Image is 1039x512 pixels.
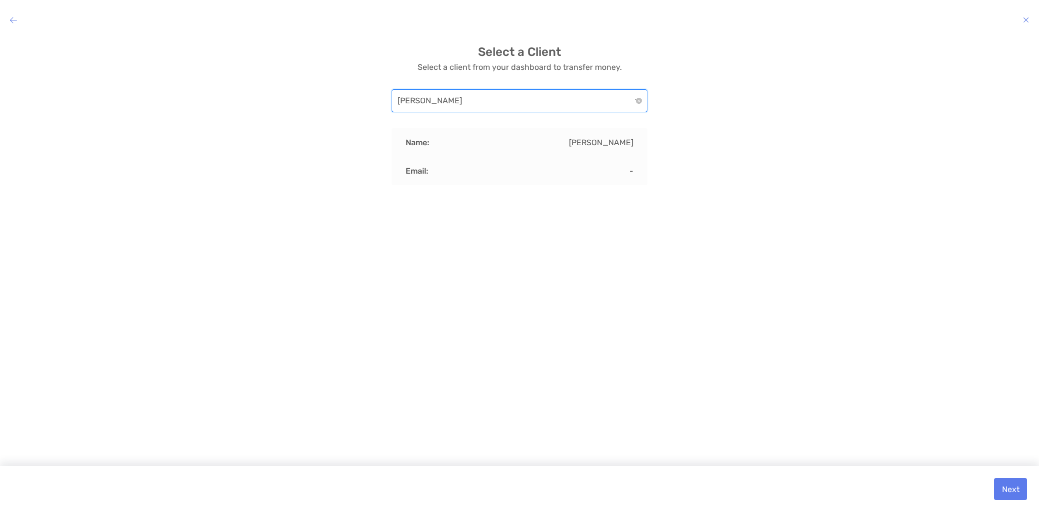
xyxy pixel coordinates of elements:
[636,98,642,104] span: close-circle
[629,167,633,175] p: -
[398,90,641,112] span: Mathew Phibbs
[569,138,633,147] p: [PERSON_NAME]
[406,167,428,175] p: Email:
[418,61,622,73] p: Select a client from your dashboard to transfer money.
[478,45,561,59] h3: Select a Client
[994,478,1027,500] button: Next
[406,138,429,147] p: Name:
